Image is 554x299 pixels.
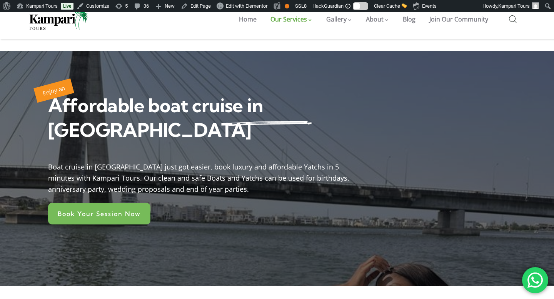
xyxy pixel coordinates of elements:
[366,15,384,23] span: About
[61,3,73,10] a: Live
[326,15,347,23] span: Gallery
[48,94,263,141] span: Affordable boat cruise in [GEOGRAPHIC_DATA]
[402,3,407,8] img: 🧽
[498,3,530,9] span: Kampari Tours
[270,15,307,23] span: Our Services
[374,3,400,9] span: Clear Cache
[403,15,415,23] span: Blog
[239,15,257,23] span: Home
[285,4,289,8] div: OK
[226,3,267,9] span: Edit with Elementor
[29,9,88,30] img: Home
[522,267,548,293] div: 'Get
[48,203,150,224] a: Book Your Session Now
[429,15,488,23] span: Join Our Community
[58,211,141,217] span: Book Your Session Now
[48,158,356,194] div: Boat cruise in [GEOGRAPHIC_DATA] just got easier, book luxury and affordable Yatchs in 5 minutes ...
[42,84,66,97] span: Enjoy an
